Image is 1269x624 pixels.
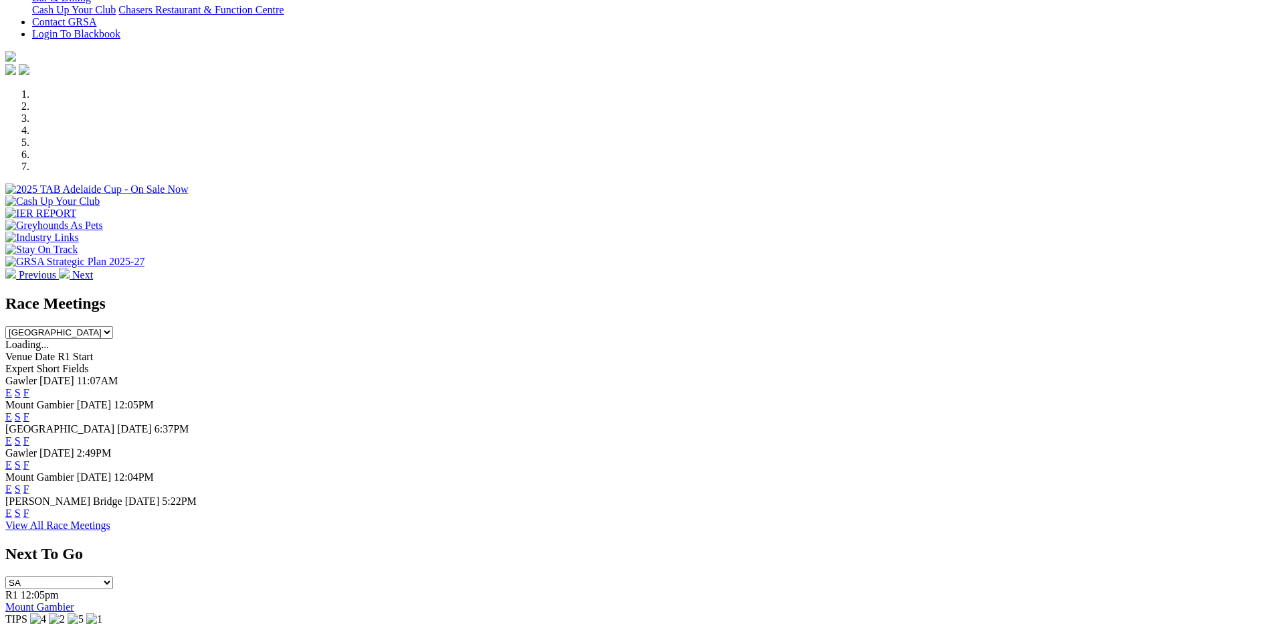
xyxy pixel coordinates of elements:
[72,269,93,281] span: Next
[77,399,112,410] span: [DATE]
[5,244,78,256] img: Stay On Track
[19,64,29,75] img: twitter.svg
[5,508,12,519] a: E
[39,375,74,386] span: [DATE]
[5,601,74,613] a: Mount Gambier
[5,268,16,279] img: chevron-left-pager-white.svg
[5,51,16,62] img: logo-grsa-white.png
[5,471,74,483] span: Mount Gambier
[5,423,114,435] span: [GEOGRAPHIC_DATA]
[5,495,122,507] span: [PERSON_NAME] Bridge
[15,459,21,471] a: S
[15,508,21,519] a: S
[155,423,189,435] span: 6:37PM
[23,508,29,519] a: F
[162,495,197,507] span: 5:22PM
[77,447,112,459] span: 2:49PM
[5,64,16,75] img: facebook.svg
[39,447,74,459] span: [DATE]
[21,589,59,601] span: 12:05pm
[5,269,59,281] a: Previous
[114,399,154,410] span: 12:05PM
[5,399,74,410] span: Mount Gambier
[5,351,32,362] span: Venue
[5,483,12,495] a: E
[23,387,29,398] a: F
[23,459,29,471] a: F
[5,220,103,232] img: Greyhounds As Pets
[77,471,112,483] span: [DATE]
[62,363,88,374] span: Fields
[5,196,100,208] img: Cash Up Your Club
[32,28,120,40] a: Login To Blackbook
[23,435,29,447] a: F
[5,375,37,386] span: Gawler
[5,387,12,398] a: E
[5,545,1264,563] h2: Next To Go
[118,4,284,15] a: Chasers Restaurant & Function Centre
[19,269,56,281] span: Previous
[23,411,29,422] a: F
[5,589,18,601] span: R1
[15,435,21,447] a: S
[58,351,93,362] span: R1 Start
[5,520,110,531] a: View All Race Meetings
[15,483,21,495] a: S
[5,459,12,471] a: E
[32,16,96,27] a: Contact GRSA
[15,387,21,398] a: S
[125,495,160,507] span: [DATE]
[5,256,144,268] img: GRSA Strategic Plan 2025-27
[117,423,152,435] span: [DATE]
[5,183,189,196] img: 2025 TAB Adelaide Cup - On Sale Now
[35,351,55,362] span: Date
[5,339,49,350] span: Loading...
[77,375,118,386] span: 11:07AM
[59,269,93,281] a: Next
[5,447,37,459] span: Gawler
[32,4,116,15] a: Cash Up Your Club
[5,208,76,220] img: IER REPORT
[5,232,79,244] img: Industry Links
[59,268,70,279] img: chevron-right-pager-white.svg
[32,4,1264,16] div: Bar & Dining
[5,435,12,447] a: E
[5,411,12,422] a: E
[5,295,1264,313] h2: Race Meetings
[23,483,29,495] a: F
[15,411,21,422] a: S
[5,363,34,374] span: Expert
[114,471,154,483] span: 12:04PM
[37,363,60,374] span: Short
